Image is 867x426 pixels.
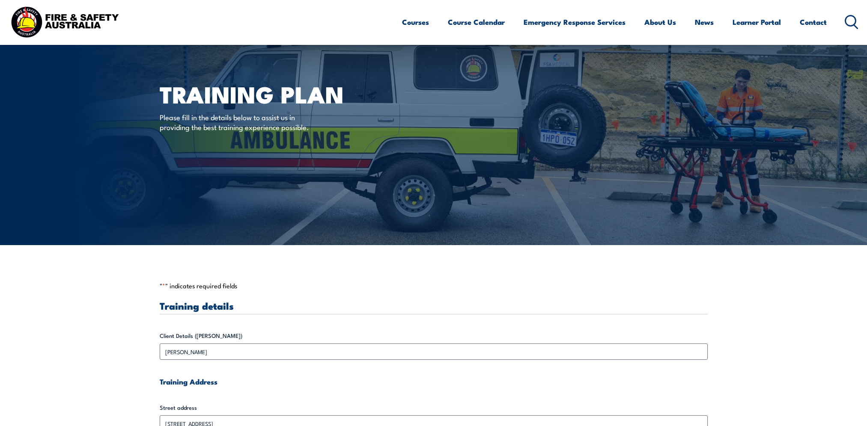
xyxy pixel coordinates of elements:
[733,11,781,33] a: Learner Portal
[402,11,429,33] a: Courses
[695,11,714,33] a: News
[160,331,708,340] label: Client Details ([PERSON_NAME])
[160,281,708,290] p: " " indicates required fields
[160,403,708,412] label: Street address
[644,11,676,33] a: About Us
[160,377,708,386] h4: Training Address
[160,84,371,104] h1: Training plan
[524,11,626,33] a: Emergency Response Services
[160,112,316,132] p: Please fill in the details below to assist us in providing the best training experience possible.
[800,11,827,33] a: Contact
[448,11,505,33] a: Course Calendar
[160,301,708,311] h3: Training details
